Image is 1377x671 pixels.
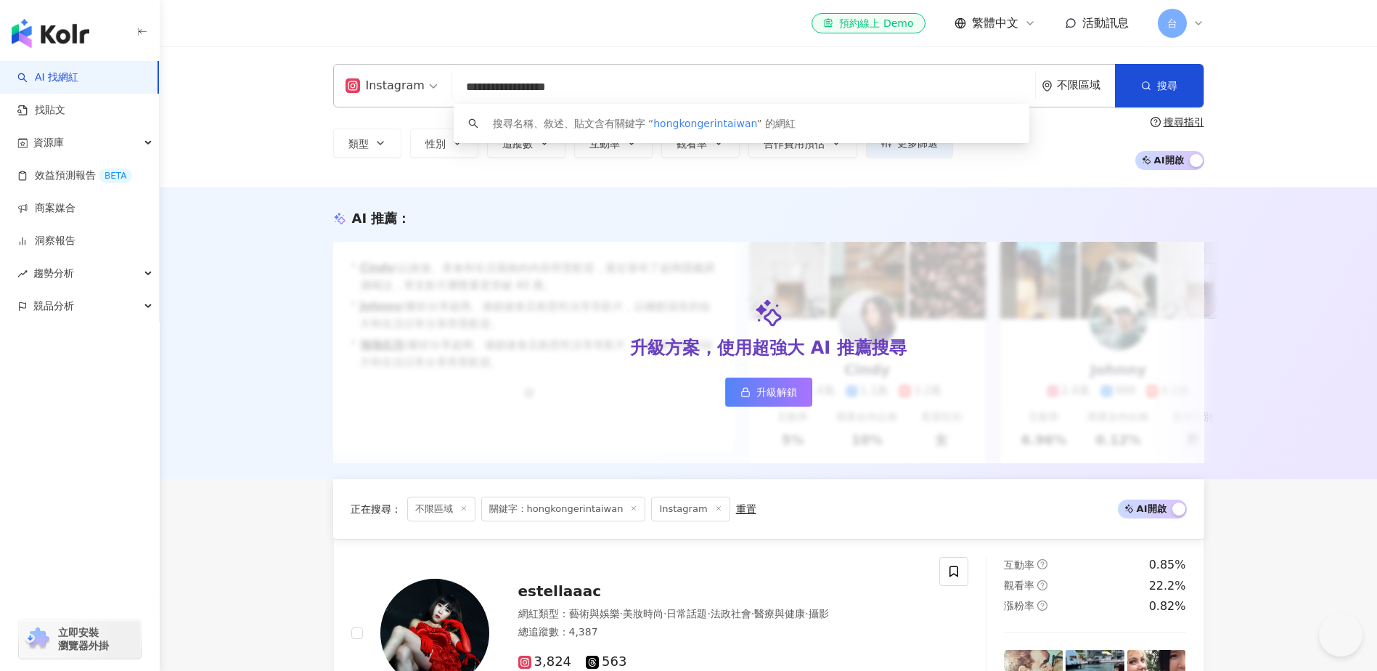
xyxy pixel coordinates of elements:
[736,503,756,515] div: 重置
[1042,81,1053,91] span: environment
[1149,557,1186,573] div: 0.85%
[19,619,141,659] a: chrome extension立即安裝 瀏覽器外掛
[468,118,478,129] span: search
[17,168,132,183] a: 效益預測報告BETA
[725,378,812,407] a: 升級解鎖
[653,118,756,129] span: hongkongerintaiwan
[707,608,710,619] span: ·
[23,627,52,651] img: chrome extension
[589,138,620,150] span: 互動率
[1167,15,1177,31] span: 台
[866,129,953,158] button: 更多篩選
[666,608,707,619] span: 日常話題
[586,654,626,670] span: 563
[756,386,797,398] span: 升級解鎖
[33,126,64,159] span: 資源庫
[630,336,906,361] div: 升級方案，使用超強大 AI 推薦搜尋
[663,608,666,619] span: ·
[1151,117,1161,127] span: question-circle
[748,129,857,158] button: 合作費用預估
[1319,613,1362,656] iframe: Help Scout Beacon - Open
[425,138,446,150] span: 性別
[487,129,565,158] button: 追蹤數
[623,608,663,619] span: 美妝時尚
[823,16,913,30] div: 預約線上 Demo
[661,129,740,158] button: 觀看率
[677,138,707,150] span: 觀看率
[569,608,620,619] span: 藝術與娛樂
[812,13,925,33] a: 預約線上 Demo
[1004,579,1034,591] span: 觀看率
[1157,80,1177,91] span: 搜尋
[351,503,401,515] span: 正在搜尋 ：
[1037,580,1047,590] span: question-circle
[502,138,533,150] span: 追蹤數
[1057,79,1115,91] div: 不限區域
[574,129,653,158] button: 互動率
[972,15,1018,31] span: 繁體中文
[12,19,89,48] img: logo
[1149,598,1186,614] div: 0.82%
[1004,600,1034,611] span: 漲粉率
[764,138,825,150] span: 合作費用預估
[711,608,751,619] span: 法政社會
[348,138,369,150] span: 類型
[518,654,572,670] span: 3,824
[493,115,796,131] div: 搜尋名稱、敘述、貼文含有關鍵字 “ ” 的網紅
[407,497,475,521] span: 不限區域
[1004,559,1034,571] span: 互動率
[33,257,74,290] span: 趨勢分析
[481,497,646,521] span: 關鍵字：hongkongerintaiwan
[805,608,808,619] span: ·
[1037,601,1047,611] span: question-circle
[518,582,602,600] span: estellaaac
[897,137,938,149] span: 更多篩選
[809,608,829,619] span: 攝影
[1037,559,1047,569] span: question-circle
[518,625,923,640] div: 總追蹤數 ： 4,387
[754,608,805,619] span: 醫療與健康
[751,608,754,619] span: ·
[651,497,730,521] span: Instagram
[33,290,74,322] span: 競品分析
[1115,64,1204,107] button: 搜尋
[58,626,109,652] span: 立即安裝 瀏覽器外掛
[1149,578,1186,594] div: 22.2%
[352,209,411,227] div: AI 推薦 ：
[1082,16,1129,30] span: 活動訊息
[1164,116,1204,128] div: 搜尋指引
[17,234,75,248] a: 洞察報告
[17,103,65,118] a: 找貼文
[17,201,75,216] a: 商案媒合
[346,74,425,97] div: Instagram
[518,607,923,622] div: 網紅類型 ：
[333,129,401,158] button: 類型
[410,129,478,158] button: 性別
[17,269,28,279] span: rise
[620,608,623,619] span: ·
[17,70,78,85] a: searchAI 找網紅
